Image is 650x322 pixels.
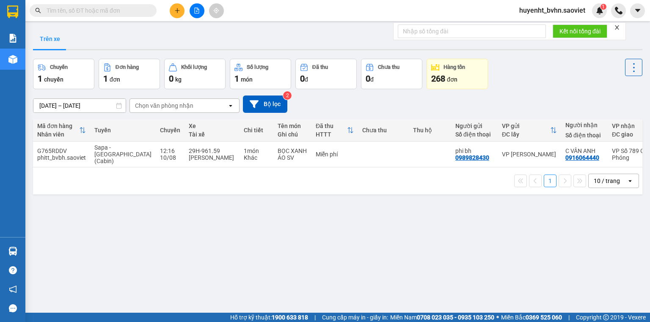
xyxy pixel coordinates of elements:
[627,177,633,184] svg: open
[7,5,18,18] img: logo-vxr
[596,7,603,14] img: icon-new-feature
[37,154,86,161] div: phitt_bvbh.saoviet
[455,147,493,154] div: phi bh
[565,154,599,161] div: 0916064440
[361,59,422,89] button: Chưa thu0đ
[501,313,562,322] span: Miền Bắc
[316,123,347,129] div: Đã thu
[175,76,182,83] span: kg
[283,91,292,100] sup: 2
[213,8,219,14] span: aim
[312,64,328,70] div: Đã thu
[37,131,79,138] div: Nhân viên
[94,127,151,134] div: Tuyến
[33,99,126,112] input: Select a date range.
[630,3,645,18] button: caret-down
[33,29,67,49] button: Trên xe
[278,147,307,161] div: BỌC XANH ÁO SV
[110,76,120,83] span: đơn
[502,123,550,129] div: VP gửi
[278,131,307,138] div: Ghi chú
[316,151,354,158] div: Miễn phí
[600,4,606,10] sup: 1
[189,154,235,161] div: [PERSON_NAME]
[189,123,235,129] div: Xe
[174,8,180,14] span: plus
[94,144,151,164] span: Sapa - [GEOGRAPHIC_DATA] (Cabin)
[44,76,63,83] span: chuyến
[160,154,180,161] div: 10/08
[398,25,546,38] input: Nhập số tổng đài
[103,74,108,84] span: 1
[305,76,308,83] span: đ
[8,55,17,64] img: warehouse-icon
[568,313,570,322] span: |
[9,266,17,274] span: question-circle
[455,154,489,161] div: 0989828430
[565,147,603,154] div: C VÂN ANH
[603,314,609,320] span: copyright
[300,74,305,84] span: 0
[243,96,287,113] button: Bộ lọc
[502,131,550,138] div: ĐC lấy
[247,64,268,70] div: Số lượng
[9,285,17,293] span: notification
[496,316,499,319] span: ⚪️
[135,101,193,110] div: Chọn văn phòng nhận
[431,74,445,84] span: 268
[234,74,239,84] span: 1
[189,147,235,154] div: 29H-961.59
[230,59,291,89] button: Số lượng1món
[295,59,357,89] button: Đã thu0đ
[37,147,86,154] div: G765RDDV
[8,247,17,256] img: warehouse-icon
[244,154,269,161] div: Khác
[311,119,358,142] th: Toggle SortBy
[322,313,388,322] span: Cung cấp máy in - giấy in:
[241,76,253,83] span: món
[99,59,160,89] button: Đơn hàng1đơn
[38,74,42,84] span: 1
[227,102,234,109] svg: open
[35,8,41,14] span: search
[455,131,493,138] div: Số điện thoại
[614,25,620,30] span: close
[160,127,180,134] div: Chuyến
[316,131,347,138] div: HTTT
[170,3,185,18] button: plus
[362,127,405,134] div: Chưa thu
[244,147,269,154] div: 1 món
[230,313,308,322] span: Hỗ trợ kỹ thuật:
[417,314,494,321] strong: 0708 023 035 - 0935 103 250
[116,64,139,70] div: Đơn hàng
[33,59,94,89] button: Chuyến1chuyến
[594,177,620,185] div: 10 / trang
[37,123,79,129] div: Mã đơn hàng
[413,127,447,134] div: Thu hộ
[553,25,607,38] button: Kết nối tổng đài
[8,34,17,43] img: solution-icon
[47,6,146,15] input: Tìm tên, số ĐT hoặc mã đơn
[498,119,561,142] th: Toggle SortBy
[370,76,374,83] span: đ
[634,7,642,14] span: caret-down
[33,119,90,142] th: Toggle SortBy
[565,132,603,139] div: Số điện thoại
[447,76,457,83] span: đơn
[615,7,622,14] img: phone-icon
[443,64,465,70] div: Hàng tồn
[544,175,556,187] button: 1
[502,151,557,158] div: VP [PERSON_NAME]
[602,4,605,10] span: 1
[190,3,204,18] button: file-add
[164,59,226,89] button: Khối lượng0kg
[378,64,399,70] div: Chưa thu
[565,122,603,128] div: Người nhận
[181,64,207,70] div: Khối lượng
[455,123,493,129] div: Người gửi
[278,123,307,129] div: Tên món
[512,5,592,16] span: huyenht_bvhn.saoviet
[526,314,562,321] strong: 0369 525 060
[390,313,494,322] span: Miền Nam
[189,131,235,138] div: Tài xế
